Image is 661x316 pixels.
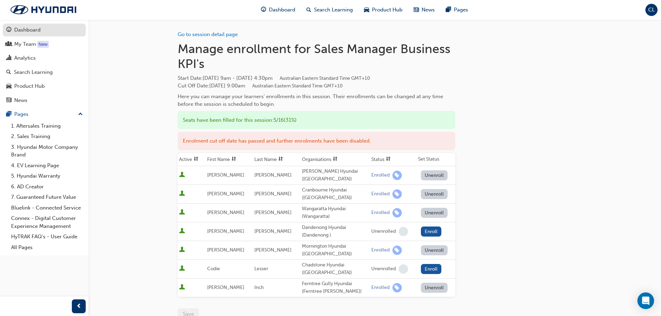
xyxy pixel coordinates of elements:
[3,94,86,107] a: News
[3,22,86,108] button: DashboardMy TeamAnalyticsSearch LearningProduct HubNews
[302,224,368,239] div: Dandenong Hyundai (Dandenong )
[440,3,474,17] a: pages-iconPages
[3,80,86,93] a: Product Hub
[3,38,86,51] a: My Team
[254,172,291,178] span: [PERSON_NAME]
[3,108,86,121] button: Pages
[179,284,185,291] span: User is active
[302,168,368,183] div: [PERSON_NAME] Hyundai ([GEOGRAPHIC_DATA])
[301,3,358,17] a: search-iconSearch Learning
[399,227,408,236] span: learningRecordVerb_NONE-icon
[178,93,455,108] div: Here you can manage your learners' enrollments in this session. Their enrollments can be changed ...
[269,6,295,14] span: Dashboard
[254,284,264,290] span: Inch
[253,153,300,166] th: Toggle SortBy
[314,6,353,14] span: Search Learning
[178,31,238,37] a: Go to session detail page
[14,68,53,76] div: Search Learning
[6,97,11,104] span: news-icon
[178,41,455,71] h1: Manage enrollment for Sales Manager Business KPI's
[261,6,266,14] span: guage-icon
[421,227,442,237] button: Enroll
[178,83,342,89] span: Cut Off Date : [DATE] 9:00am
[6,111,11,118] span: pages-icon
[14,96,27,104] div: News
[648,6,655,14] span: CL
[421,189,448,199] button: Unenroll
[14,54,36,62] div: Analytics
[8,131,86,142] a: 2. Sales Training
[333,156,338,162] span: sorting-icon
[8,213,86,231] a: Connex - Digital Customer Experience Management
[207,247,244,253] span: [PERSON_NAME]
[302,280,368,296] div: Ferntree Gully Hyundai (Ferntree [PERSON_NAME])
[421,170,448,180] button: Unenroll
[14,26,41,34] div: Dashboard
[372,6,402,14] span: Product Hub
[302,205,368,221] div: Wangaratta Hyundai (Wangaratta)
[371,191,390,197] div: Enrolled
[254,210,291,215] span: [PERSON_NAME]
[14,82,45,90] div: Product Hub
[255,3,301,17] a: guage-iconDashboard
[178,153,206,166] th: Toggle SortBy
[179,209,185,216] span: User is active
[254,266,268,272] span: Lesser
[8,192,86,203] a: 7. Guaranteed Future Value
[179,228,185,235] span: User is active
[6,55,11,61] span: chart-icon
[364,6,369,14] span: car-icon
[370,153,417,166] th: Toggle SortBy
[421,208,448,218] button: Unenroll
[76,302,82,311] span: prev-icon
[358,3,408,17] a: car-iconProduct Hub
[207,210,244,215] span: [PERSON_NAME]
[207,228,244,234] span: [PERSON_NAME]
[371,266,396,272] div: Unenrolled
[302,186,368,202] div: Cranbourne Hyundai ([GEOGRAPHIC_DATA])
[278,156,283,162] span: sorting-icon
[178,132,455,150] div: Enrolment cut off date has passed and further enrolments have been disabled.
[300,153,370,166] th: Toggle SortBy
[3,52,86,65] a: Analytics
[8,160,86,171] a: 4. EV Learning Page
[421,283,448,293] button: Unenroll
[637,292,654,309] div: Open Intercom Messenger
[392,189,402,199] span: learningRecordVerb_ENROLL-icon
[421,264,442,274] button: Enroll
[179,190,185,197] span: User is active
[8,242,86,253] a: All Pages
[37,41,49,48] div: Tooltip anchor
[8,121,86,131] a: 1. Aftersales Training
[6,83,11,89] span: car-icon
[254,247,291,253] span: [PERSON_NAME]
[392,171,402,180] span: learningRecordVerb_ENROLL-icon
[8,203,86,213] a: Bluelink - Connected Service
[14,110,28,118] div: Pages
[3,66,86,79] a: Search Learning
[207,284,244,290] span: [PERSON_NAME]
[3,24,86,36] a: Dashboard
[179,172,185,179] span: User is active
[206,153,253,166] th: Toggle SortBy
[302,242,368,258] div: Mornington Hyundai ([GEOGRAPHIC_DATA])
[454,6,468,14] span: Pages
[3,2,83,17] img: Trak
[178,111,455,129] div: Seats have been filled for this session : 5 / 16 ( 31% )
[8,231,86,242] a: HyTRAK FAQ's - User Guide
[408,3,440,17] a: news-iconNews
[6,69,11,76] span: search-icon
[252,83,342,89] span: Australian Eastern Standard Time GMT+10
[446,6,451,14] span: pages-icon
[371,228,396,235] div: Unenrolled
[386,156,391,162] span: sorting-icon
[645,4,658,16] button: CL
[6,27,11,33] span: guage-icon
[392,208,402,217] span: learningRecordVerb_ENROLL-icon
[302,261,368,277] div: Chadstone Hyundai ([GEOGRAPHIC_DATA])
[8,181,86,192] a: 6. AD Creator
[417,153,455,166] th: Set Status
[179,247,185,254] span: User is active
[207,191,244,197] span: [PERSON_NAME]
